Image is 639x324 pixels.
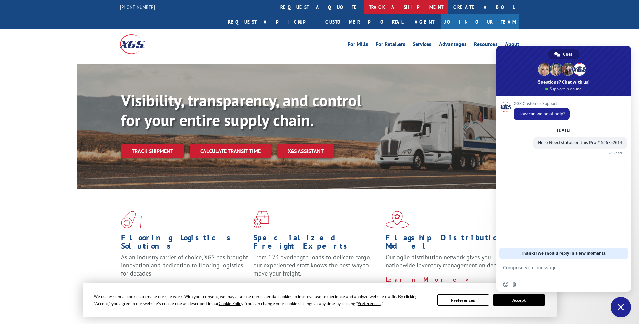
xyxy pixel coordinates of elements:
[121,211,142,228] img: xgs-icon-total-supply-chain-intelligence-red
[563,49,572,59] span: Chat
[413,42,432,49] a: Services
[518,111,565,117] span: How can we be of help?
[94,293,429,307] div: We use essential cookies to make our site work. With your consent, we may also use non-essential ...
[320,14,408,29] a: Customer Portal
[437,294,489,306] button: Preferences
[503,265,609,277] textarea: Compose your message...
[493,294,545,306] button: Accept
[538,140,622,145] span: Hello Need status on this Pro # 526752614
[441,14,519,29] a: Join Our Team
[121,234,248,253] h1: Flooring Logistics Solutions
[386,234,513,253] h1: Flagship Distribution Model
[386,253,510,269] span: Our agile distribution network gives you nationwide inventory management on demand.
[120,4,155,10] a: [PHONE_NUMBER]
[223,14,320,29] a: Request a pickup
[386,276,470,283] a: Learn More >
[408,14,441,29] a: Agent
[505,42,519,49] a: About
[358,301,381,306] span: Preferences
[514,101,570,106] span: XGS Customer Support
[512,282,517,287] span: Send a file
[121,144,184,158] a: Track shipment
[376,42,405,49] a: For Retailers
[348,42,368,49] a: For Mills
[83,283,557,317] div: Cookie Consent Prompt
[190,144,271,158] a: Calculate transit time
[253,234,381,253] h1: Specialized Freight Experts
[613,151,622,155] span: Read
[548,49,579,59] div: Chat
[521,248,606,259] span: Thanks! We should reply in a few moments.
[121,90,361,130] b: Visibility, transparency, and control for your entire supply chain.
[439,42,467,49] a: Advantages
[503,282,508,287] span: Insert an emoji
[474,42,498,49] a: Resources
[121,253,248,277] span: As an industry carrier of choice, XGS has brought innovation and dedication to flooring logistics...
[219,301,243,306] span: Cookie Policy
[253,211,269,228] img: xgs-icon-focused-on-flooring-red
[386,211,409,228] img: xgs-icon-flagship-distribution-model-red
[253,253,381,283] p: From 123 overlength loads to delicate cargo, our experienced staff knows the best way to move you...
[277,144,334,158] a: XGS ASSISTANT
[557,128,570,132] div: [DATE]
[611,297,631,317] div: Close chat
